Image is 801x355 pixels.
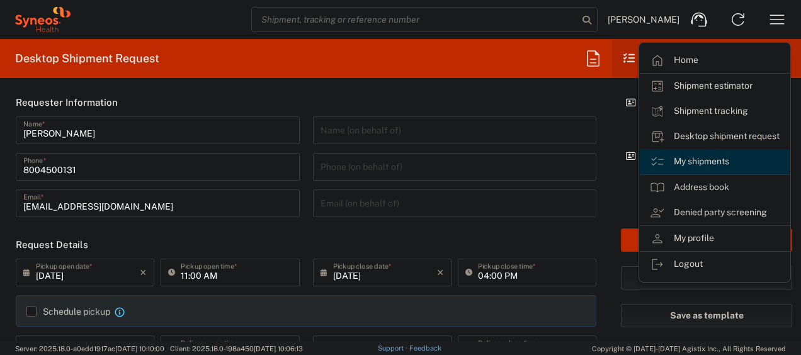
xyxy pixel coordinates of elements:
[640,252,790,277] a: Logout
[170,345,303,352] span: Client: 2025.18.0-198a450
[623,51,747,66] h2: Shipment Checklist
[437,262,444,283] i: ×
[640,74,790,99] a: Shipment estimator
[115,345,164,352] span: [DATE] 10:10:00
[608,14,679,25] span: [PERSON_NAME]
[621,228,792,252] button: Rate
[640,226,790,251] a: My profile
[409,344,441,352] a: Feedback
[640,48,790,73] a: Home
[621,266,792,290] button: Save shipment
[621,304,792,327] button: Save as template
[16,239,88,251] h2: Request Details
[26,307,110,317] label: Schedule pickup
[640,149,790,174] a: My shipments
[378,344,409,352] a: Support
[592,343,786,354] span: Copyright © [DATE]-[DATE] Agistix Inc., All Rights Reserved
[16,96,118,109] h2: Requester Information
[640,99,790,124] a: Shipment tracking
[254,345,303,352] span: [DATE] 10:06:13
[640,200,790,225] a: Denied party screening
[640,175,790,200] a: Address book
[15,345,164,352] span: Server: 2025.18.0-a0edd1917ac
[140,262,147,283] i: ×
[15,51,159,66] h2: Desktop Shipment Request
[252,8,578,31] input: Shipment, tracking or reference number
[640,124,790,149] a: Desktop shipment request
